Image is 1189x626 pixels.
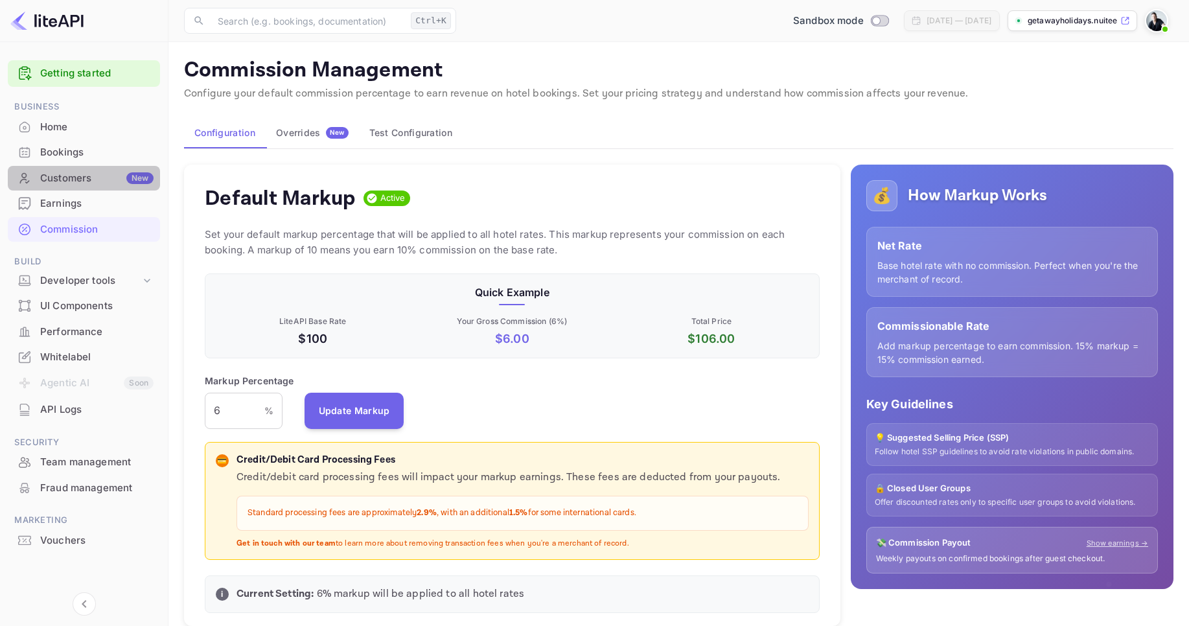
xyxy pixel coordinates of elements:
[216,330,410,347] p: $100
[40,325,154,340] div: Performance
[875,482,1149,495] p: 🔒 Closed User Groups
[305,393,404,429] button: Update Markup
[237,470,809,485] p: Credit/debit card processing fees will impact your markup earnings. These fees are deducted from ...
[1028,15,1118,27] p: getawayholidays.nuitee...
[8,345,160,369] a: Whitelabel
[8,140,160,165] div: Bookings
[509,507,528,518] strong: 1.5%
[264,404,273,417] p: %
[205,227,820,258] p: Set your default markup percentage that will be applied to all hotel rates. This markup represent...
[8,115,160,139] a: Home
[248,507,798,520] p: Standard processing fees are approximately , with an additional for some international cards.
[216,284,809,300] p: Quick Example
[237,539,336,548] strong: Get in touch with our team
[1146,10,1167,31] img: Craig Cherlet
[411,12,451,29] div: Ctrl+K
[8,528,160,552] a: Vouchers
[184,117,266,148] button: Configuration
[876,537,971,550] p: 💸 Commission Payout
[788,14,894,29] div: Switch to Production mode
[8,397,160,423] div: API Logs
[875,432,1149,445] p: 💡 Suggested Selling Price (SSP)
[210,8,406,34] input: Search (e.g. bookings, documentation)
[8,513,160,527] span: Marketing
[276,127,349,139] div: Overrides
[415,330,610,347] p: $ 6.00
[10,10,84,31] img: LiteAPI logo
[8,100,160,114] span: Business
[877,339,1147,366] p: Add markup percentage to earn commission. 15% markup = 15% commission earned.
[8,217,160,241] a: Commission
[40,66,154,81] a: Getting started
[205,393,264,429] input: 0
[875,497,1149,508] p: Offer discounted rates only to specific user groups to avoid violations.
[40,196,154,211] div: Earnings
[8,140,160,164] a: Bookings
[326,128,349,137] span: New
[8,345,160,370] div: Whitelabel
[614,316,809,327] p: Total Price
[40,120,154,135] div: Home
[8,255,160,269] span: Build
[40,402,154,417] div: API Logs
[237,453,809,468] p: Credit/Debit Card Processing Fees
[40,171,154,186] div: Customers
[375,192,411,205] span: Active
[73,592,96,616] button: Collapse navigation
[877,318,1147,334] p: Commissionable Rate
[8,166,160,191] div: CustomersNew
[40,273,141,288] div: Developer tools
[415,316,610,327] p: Your Gross Commission ( 6 %)
[8,115,160,140] div: Home
[8,294,160,319] div: UI Components
[8,294,160,318] a: UI Components
[866,395,1158,413] p: Key Guidelines
[793,14,864,29] span: Sandbox mode
[205,374,294,388] p: Markup Percentage
[875,446,1149,458] p: Follow hotel SSP guidelines to avoid rate violations in public domains.
[237,586,809,602] p: 6 % markup will be applied to all hotel rates
[8,270,160,292] div: Developer tools
[184,86,1173,102] p: Configure your default commission percentage to earn revenue on hotel bookings. Set your pricing ...
[126,172,154,184] div: New
[8,528,160,553] div: Vouchers
[216,316,410,327] p: LiteAPI Base Rate
[184,58,1173,84] p: Commission Management
[8,191,160,216] div: Earnings
[237,539,809,550] p: to learn more about removing transaction fees when you're a merchant of record.
[40,299,154,314] div: UI Components
[40,455,154,470] div: Team management
[872,184,892,207] p: 💰
[614,330,809,347] p: $ 106.00
[8,476,160,500] a: Fraud management
[876,553,1148,564] p: Weekly payouts on confirmed bookings after guest checkout.
[927,15,991,27] div: [DATE] — [DATE]
[221,588,223,600] p: i
[877,259,1147,286] p: Base hotel rate with no commission. Perfect when you're the merchant of record.
[8,166,160,190] a: CustomersNew
[8,397,160,421] a: API Logs
[40,145,154,160] div: Bookings
[8,60,160,87] div: Getting started
[217,455,227,467] p: 💳
[40,533,154,548] div: Vouchers
[8,191,160,215] a: Earnings
[40,222,154,237] div: Commission
[205,185,356,211] h4: Default Markup
[359,117,463,148] button: Test Configuration
[8,450,160,474] a: Team management
[908,185,1047,206] h5: How Markup Works
[8,217,160,242] div: Commission
[877,238,1147,253] p: Net Rate
[8,319,160,343] a: Performance
[8,319,160,345] div: Performance
[1087,538,1148,549] a: Show earnings →
[8,450,160,475] div: Team management
[40,481,154,496] div: Fraud management
[8,435,160,450] span: Security
[417,507,437,518] strong: 2.9%
[40,350,154,365] div: Whitelabel
[237,587,314,601] strong: Current Setting:
[8,476,160,501] div: Fraud management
